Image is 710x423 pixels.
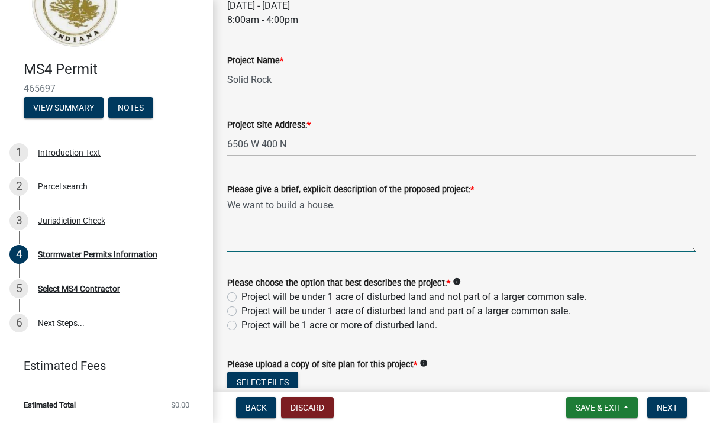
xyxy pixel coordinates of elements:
[453,277,461,286] i: info
[9,279,28,298] div: 5
[108,104,153,113] wm-modal-confirm: Notes
[647,397,687,418] button: Next
[241,304,570,318] label: Project will be under 1 acre of disturbed land and part of a larger common sale.
[108,97,153,118] button: Notes
[419,359,428,367] i: info
[171,401,189,409] span: $0.00
[9,245,28,264] div: 4
[38,250,157,259] div: Stormwater Permits Information
[24,97,104,118] button: View Summary
[576,403,621,412] span: Save & Exit
[9,354,194,377] a: Estimated Fees
[24,104,104,113] wm-modal-confirm: Summary
[227,361,417,369] label: Please upload a copy of site plan for this project
[241,290,586,304] label: Project will be under 1 acre of disturbed land and not part of a larger common sale.
[38,285,120,293] div: Select MS4 Contractor
[9,177,28,196] div: 2
[9,211,28,230] div: 3
[566,397,638,418] button: Save & Exit
[9,314,28,332] div: 6
[281,397,334,418] button: Discard
[24,401,76,409] span: Estimated Total
[246,403,267,412] span: Back
[227,121,311,130] label: Project Site Address:
[24,61,204,78] h4: MS4 Permit
[38,182,88,190] div: Parcel search
[241,318,437,332] label: Project will be 1 acre or more of disturbed land.
[236,397,276,418] button: Back
[227,372,298,393] button: Select files
[657,403,677,412] span: Next
[38,217,105,225] div: Jurisdiction Check
[227,186,474,194] label: Please give a brief, explicit description of the proposed project:
[227,279,450,288] label: Please choose the option that best describes the project:
[9,143,28,162] div: 1
[227,57,283,65] label: Project Name
[38,148,101,157] div: Introduction Text
[24,83,189,94] span: 465697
